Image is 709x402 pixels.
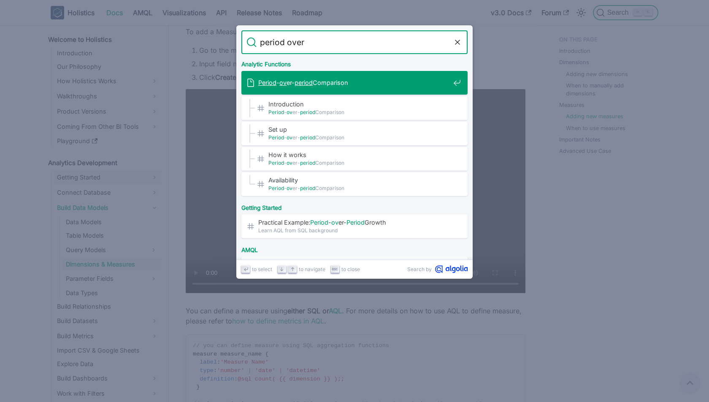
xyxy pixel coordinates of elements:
a: Set up​Period-over-periodComparison [241,122,468,145]
span: to select [252,265,272,273]
span: Introduction​ [268,100,450,108]
mark: period [300,160,315,166]
span: to navigate [299,265,325,273]
mark: ov [287,134,292,141]
a: How it works​Period-over-periodComparison [241,147,468,171]
svg: Algolia [435,265,468,273]
mark: period [300,109,315,115]
span: to close [341,265,360,273]
svg: Enter key [243,266,249,272]
mark: Period [268,160,284,166]
div: Analytic Functions [240,54,469,71]
input: Search docs [257,30,452,54]
span: - er- Comparison [268,184,450,192]
div: Getting Started [240,198,469,215]
span: - er- Comparison [258,79,450,87]
svg: Arrow up [290,266,296,272]
mark: Period [268,185,284,191]
mark: ov [279,79,287,86]
mark: period [300,134,315,141]
svg: Arrow down [279,266,285,272]
mark: ov [287,160,292,166]
span: - er- Comparison [268,159,450,167]
span: Practical Example: - er- Growth​ [258,218,450,226]
mark: Period [346,219,365,226]
mark: ov [287,109,292,115]
button: Clear the query [452,37,463,47]
div: AMQL [240,240,469,257]
svg: Escape key [332,266,338,272]
a: Introduction​Period-over-periodComparison [241,96,468,120]
mark: Period [268,134,284,141]
mark: Period [268,109,284,115]
mark: Period [258,79,276,86]
a: period_to_dateMetric FunctionsOverview [241,257,468,280]
a: Search byAlgolia [407,265,468,273]
a: Practical Example:Period-over-PeriodGrowth​Learn AQL from SQL background [241,215,468,238]
mark: Period [310,219,328,226]
mark: ov [331,219,338,226]
a: Period-over-periodComparison [241,71,468,95]
mark: period [300,185,315,191]
mark: period [295,79,313,86]
span: - er- Comparison [268,108,450,116]
span: Set up​ [268,125,450,133]
span: Search by [407,265,432,273]
span: How it works​ [268,151,450,159]
span: - er- Comparison [268,133,450,141]
a: Availability​Period-over-periodComparison [241,172,468,196]
span: Availability​ [268,176,450,184]
span: Learn AQL from SQL background [258,226,450,234]
mark: ov [287,185,292,191]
